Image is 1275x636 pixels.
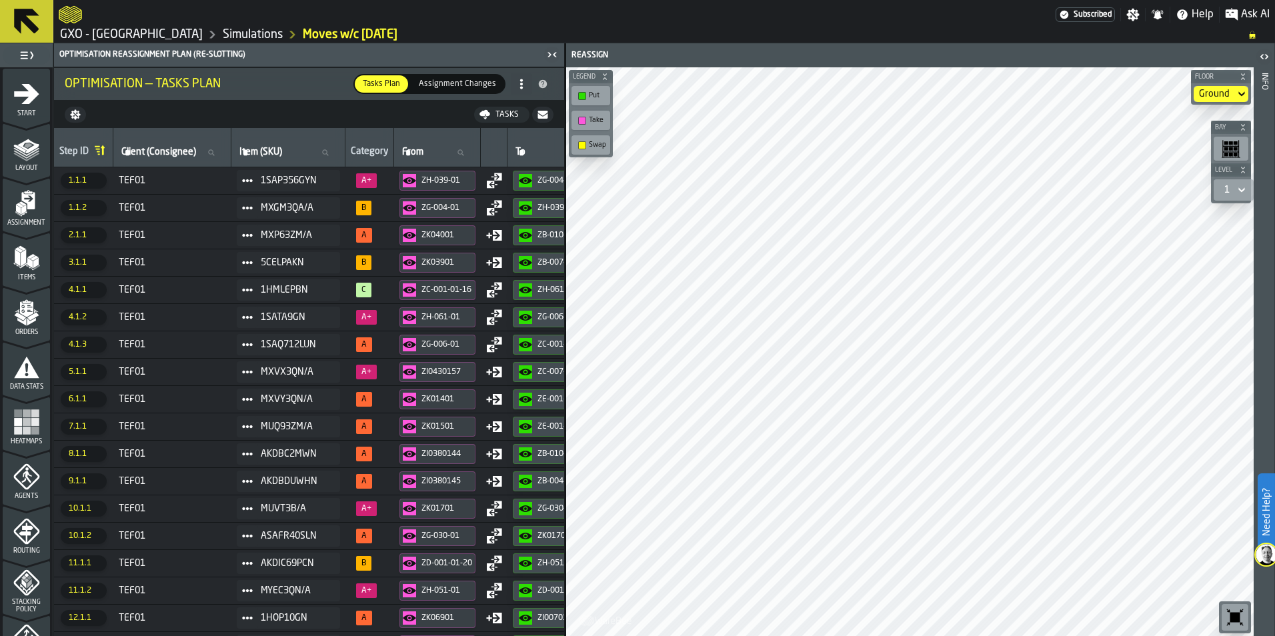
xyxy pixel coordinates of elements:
[3,219,50,227] span: Assignment
[537,258,588,267] div: ZB-007-01-13
[119,476,226,487] span: TEF01
[569,607,644,633] a: logo-header
[261,558,329,569] span: AKDIC69PCN
[356,556,371,571] span: 84%
[3,274,50,281] span: Items
[119,312,226,323] span: TEF01
[537,477,588,486] div: ZB-004-01-17
[486,282,502,298] div: Move Type: Swap (exchange)
[351,146,388,159] div: Category
[537,449,588,459] div: ZB-010-01-27
[486,337,502,353] div: Move Type: Swap (exchange)
[402,147,423,157] span: label
[1211,121,1251,134] button: button-
[355,75,408,93] div: thumb
[119,285,226,295] span: TEF01
[513,581,594,601] button: button-ZD-001-01-20
[61,446,107,462] span: 8.1.1
[399,471,475,491] button: button-ZI0380145
[1199,89,1230,99] div: DropdownMenuValue-default-floor
[399,225,475,245] button: button-ZK04001
[261,476,329,487] span: AKDBDUWHN
[513,553,594,573] button: button-ZH-051-01
[61,583,107,599] span: 11.1.2
[537,285,588,295] div: ZH-061-01
[119,613,226,623] span: TEF01
[261,531,329,541] span: ASAFR40SLN
[486,528,502,544] div: Move Type: Swap (exchange)
[411,75,504,93] div: thumb
[474,107,529,123] button: button-Tasks
[513,225,594,245] button: button-ZB-010-01-21
[570,73,598,81] span: Legend
[60,27,203,42] a: link-to-/wh/i/a3c616c1-32a4-47e6-8ca0-af4465b04030
[513,362,594,382] button: button-ZC-007-01-15
[119,175,226,186] span: TEF01
[261,285,329,295] span: 1HMLEPBN
[537,586,588,595] div: ZD-001-01-20
[119,449,226,459] span: TEF01
[399,307,475,327] button: button-ZH-061-01
[356,173,377,188] span: 36%
[3,383,50,391] span: Data Stats
[1224,607,1246,628] svg: Reset zoom and position
[119,531,226,541] span: TEF01
[59,3,82,27] a: logo-header
[421,422,472,431] div: ZK01501
[61,555,107,571] span: 11.1.1
[399,581,475,601] button: button-ZH-051-01
[486,501,502,517] div: Move Type: Swap (exchange)
[261,339,329,350] span: 1SAQ712LUN
[421,203,472,213] div: ZG-004-01
[119,339,226,350] span: TEF01
[61,610,107,626] span: 12.1.1
[1224,185,1230,195] div: DropdownMenuValue-1
[261,367,329,377] span: MXVX3QN/A
[59,146,89,159] div: Step ID
[3,329,50,336] span: Orders
[1259,475,1274,549] label: Need Help?
[3,287,50,341] li: menu Orders
[421,367,472,377] div: ZI0430157
[119,503,226,514] span: TEF01
[486,583,502,599] div: Move Type: Swap (exchange)
[399,144,475,161] input: label
[399,499,475,519] button: button-ZK01701
[399,389,475,409] button: button-ZK01401
[1254,43,1274,636] header: Info
[1219,182,1248,198] div: DropdownMenuValue-1
[261,613,329,623] span: 1HOP10GN
[356,611,372,625] span: 69%
[356,392,372,407] span: 63%
[421,258,472,267] div: ZK03901
[1146,8,1170,21] label: button-toggle-Notifications
[261,230,329,241] span: MXP63ZM/A
[421,586,472,595] div: ZH-051-01
[486,391,502,407] div: Move Type: Put in
[413,78,501,90] span: Assignment Changes
[1255,46,1274,70] label: button-toggle-Open
[1056,7,1115,22] a: link-to-/wh/i/a3c616c1-32a4-47e6-8ca0-af4465b04030/settings/billing
[537,504,588,513] div: ZG-030-01
[3,397,50,450] li: menu Heatmaps
[486,227,502,243] div: Move Type: Put in
[513,253,594,273] button: button-ZB-007-01-13
[486,555,502,571] div: Move Type: Swap (exchange)
[574,113,607,127] div: Take
[569,133,613,157] div: button-toolbar-undefined
[515,147,525,157] span: label
[589,116,606,125] div: Take
[261,421,329,432] span: MUQ93ZM/A
[119,585,226,596] span: TEF01
[537,203,588,213] div: ZH-039-01
[1260,70,1269,633] div: Info
[3,493,50,500] span: Agents
[261,394,329,405] span: MXVY3QN/A
[574,89,607,103] div: Put
[1121,8,1145,21] label: button-toggle-Settings
[543,47,561,63] label: button-toggle-Close me
[356,529,372,543] span: 72%
[61,282,107,298] span: 4.1.1
[537,231,588,240] div: ZB-010-01-21
[3,165,50,172] span: Layout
